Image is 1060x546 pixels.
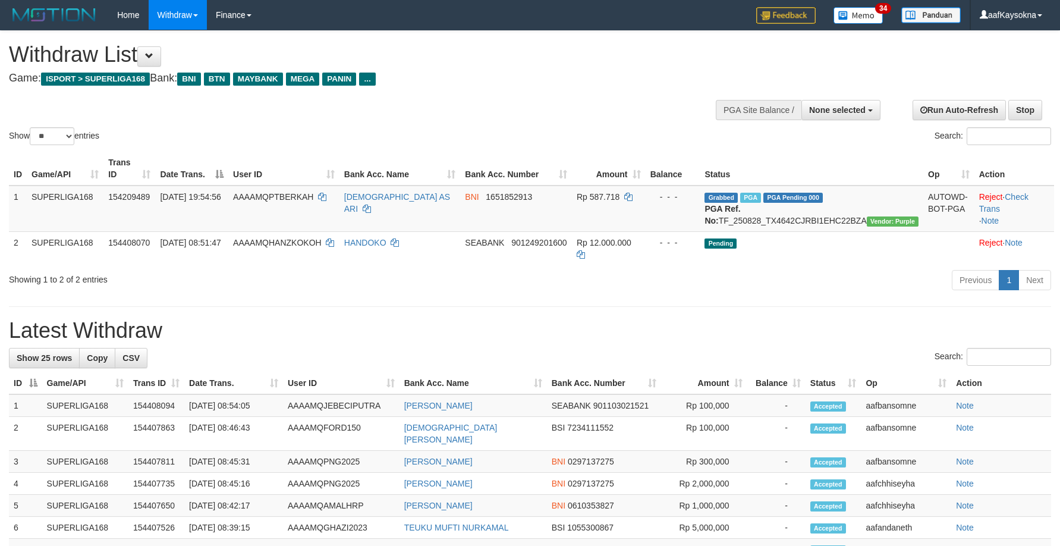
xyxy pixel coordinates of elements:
[650,237,696,249] div: - - -
[967,348,1051,366] input: Search:
[547,372,661,394] th: Bank Acc. Number: activate to sort column ascending
[661,451,747,473] td: Rp 300,000
[704,193,738,203] span: Grabbed
[747,473,806,495] td: -
[184,451,283,473] td: [DATE] 08:45:31
[27,152,103,186] th: Game/API: activate to sort column ascending
[982,216,999,225] a: Note
[568,457,614,466] span: Copy 0297137275 to clipboard
[155,152,228,186] th: Date Trans.: activate to sort column descending
[103,152,155,186] th: Trans ID: activate to sort column ascending
[160,192,221,202] span: [DATE] 19:54:56
[700,152,923,186] th: Status
[875,3,891,14] span: 34
[809,105,866,115] span: None selected
[404,457,473,466] a: [PERSON_NAME]
[283,394,400,417] td: AAAAMQJEBECIPUTRA
[184,394,283,417] td: [DATE] 08:54:05
[861,451,951,473] td: aafbansomne
[42,451,128,473] td: SUPERLIGA168
[700,186,923,232] td: TF_250828_TX4642CJRBI1EHC22BZA
[283,451,400,473] td: AAAAMQPNG2025
[661,417,747,451] td: Rp 100,000
[810,501,846,512] span: Accepted
[283,417,400,451] td: AAAAMQFORD150
[9,6,99,24] img: MOTION_logo.png
[322,73,356,86] span: PANIN
[577,238,631,247] span: Rp 12.000.000
[704,239,737,249] span: Pending
[861,517,951,539] td: aafandaneth
[339,152,461,186] th: Bank Acc. Name: activate to sort column ascending
[9,43,695,67] h1: Withdraw List
[160,238,221,247] span: [DATE] 08:51:47
[122,353,140,363] span: CSV
[128,495,184,517] td: 154407650
[404,423,498,444] a: [DEMOGRAPHIC_DATA][PERSON_NAME]
[9,451,42,473] td: 3
[756,7,816,24] img: Feedback.jpg
[552,479,565,488] span: BNI
[974,152,1054,186] th: Action
[400,372,547,394] th: Bank Acc. Name: activate to sort column ascending
[9,372,42,394] th: ID: activate to sort column descending
[935,127,1051,145] label: Search:
[344,192,450,214] a: [DEMOGRAPHIC_DATA] AS ARI
[747,394,806,417] td: -
[568,501,614,510] span: Copy 0610353827 to clipboard
[1018,270,1051,290] a: Next
[913,100,1006,120] a: Run Auto-Refresh
[108,238,150,247] span: 154408070
[861,417,951,451] td: aafbansomne
[801,100,880,120] button: None selected
[128,473,184,495] td: 154407735
[704,204,740,225] b: PGA Ref. No:
[184,473,283,495] td: [DATE] 08:45:16
[747,417,806,451] td: -
[747,517,806,539] td: -
[344,238,386,247] a: HANDOKO
[286,73,320,86] span: MEGA
[9,152,27,186] th: ID
[184,372,283,394] th: Date Trans.: activate to sort column ascending
[747,495,806,517] td: -
[552,423,565,432] span: BSI
[404,479,473,488] a: [PERSON_NAME]
[901,7,961,23] img: panduan.png
[359,73,375,86] span: ...
[9,231,27,265] td: 2
[806,372,861,394] th: Status: activate to sort column ascending
[661,495,747,517] td: Rp 1,000,000
[233,73,283,86] span: MAYBANK
[404,523,509,532] a: TEUKU MUFTI NURKAMAL
[1008,100,1042,120] a: Stop
[128,451,184,473] td: 154407811
[923,152,974,186] th: Op: activate to sort column ascending
[228,152,339,186] th: User ID: activate to sort column ascending
[9,73,695,84] h4: Game: Bank:
[9,348,80,368] a: Show 25 rows
[9,495,42,517] td: 5
[17,353,72,363] span: Show 25 rows
[204,73,230,86] span: BTN
[283,495,400,517] td: AAAAMQAMALHRP
[661,372,747,394] th: Amount: activate to sort column ascending
[979,192,1003,202] a: Reject
[115,348,147,368] a: CSV
[283,517,400,539] td: AAAAMQGHAZI2023
[810,457,846,467] span: Accepted
[747,372,806,394] th: Balance: activate to sort column ascending
[979,192,1028,214] a: Check Trans
[999,270,1019,290] a: 1
[974,231,1054,265] td: ·
[9,473,42,495] td: 4
[935,348,1051,366] label: Search:
[177,73,200,86] span: BNI
[27,231,103,265] td: SUPERLIGA168
[861,495,951,517] td: aafchhiseyha
[42,394,128,417] td: SUPERLIGA168
[861,394,951,417] td: aafbansomne
[9,417,42,451] td: 2
[747,451,806,473] td: -
[1005,238,1023,247] a: Note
